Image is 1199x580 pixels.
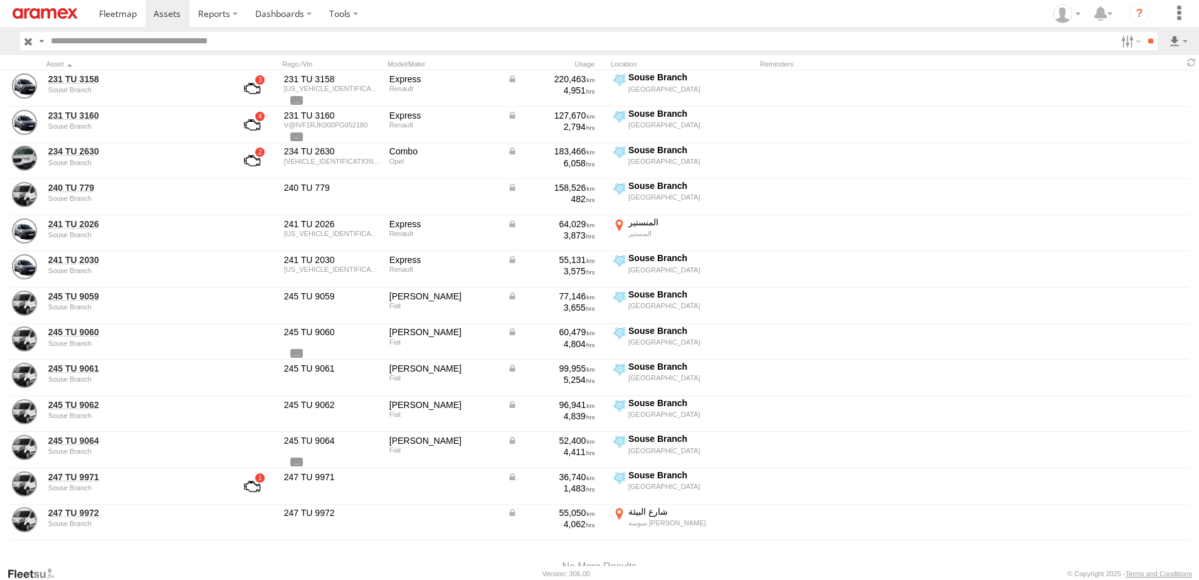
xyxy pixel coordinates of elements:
div: VF1RJK006PG052233 [284,85,381,92]
div: Souse Branch [628,397,753,409]
div: 4,062 [507,518,595,530]
div: Usage [505,60,606,68]
div: [GEOGRAPHIC_DATA] [628,410,753,419]
label: Click to View Current Location [611,108,755,142]
div: Data from Vehicle CANbus [507,435,595,446]
div: Model/Make [388,60,500,68]
div: Location [611,60,755,68]
label: Click to View Current Location [611,325,755,359]
div: undefined [48,86,220,94]
label: Search Query [36,32,46,50]
div: 4,411 [507,446,595,458]
label: Click to View Current Location [611,217,755,250]
label: Click to View Current Location [611,180,755,214]
span: Refresh [1184,56,1199,68]
div: 4,839 [507,411,595,422]
span: View Asset Details to show all tags [290,132,303,141]
div: Click to Sort [46,60,222,68]
div: 245 TU 9064 [284,435,381,446]
div: Fiat [389,302,499,309]
img: aramex-logo.svg [13,8,78,19]
div: undefined [48,267,220,274]
label: Search Filter Options [1116,32,1143,50]
div: Data from Vehicle CANbus [507,507,595,518]
div: 4,951 [507,85,595,96]
div: Souse Branch [628,72,753,83]
div: Data from Vehicle CANbus [507,326,595,338]
div: V@IVF1RJK000PG052180 [284,121,381,129]
div: 5,254 [507,374,595,385]
div: Data from Vehicle CANbus [507,471,595,483]
i: ? [1129,4,1149,24]
label: Export results as... [1168,32,1189,50]
div: 245 TU 9062 [284,399,381,411]
div: undefined [48,195,220,202]
a: 245 TU 9064 [48,435,220,446]
a: 240 TU 779 [48,182,220,193]
div: Rego./Vin [282,60,383,68]
label: Click to View Current Location [611,397,755,431]
div: © Copyright 2025 - [1067,570,1192,577]
div: Souse Branch [628,470,753,481]
div: 231 TU 3158 [284,73,381,85]
div: Souse Branch [628,108,753,119]
a: View Asset Details [12,182,37,207]
div: [GEOGRAPHIC_DATA] [628,373,753,382]
div: Souse Branch [628,289,753,300]
div: undefined [48,303,220,311]
span: View Asset Details to show all tags [290,96,303,105]
div: Fiat [389,338,499,346]
label: Click to View Current Location [611,72,755,105]
div: Souse Branch [628,361,753,372]
div: Souse Branch [628,252,753,264]
div: undefined [48,231,220,239]
div: Data from Vehicle CANbus [507,146,595,157]
div: 231 TU 3160 [284,110,381,121]
a: 231 TU 3160 [48,110,220,121]
a: Terms and Conditions [1126,570,1192,577]
div: undefined [48,122,220,130]
div: 234 TU 2630 [284,146,381,157]
div: undefined [48,448,220,455]
div: [GEOGRAPHIC_DATA] [628,193,753,201]
div: 6,058 [507,158,595,169]
div: 240 TU 779 [284,182,381,193]
div: Data from Vehicle CANbus [507,399,595,411]
a: Visit our Website [7,567,65,580]
label: Click to View Current Location [611,433,755,467]
div: Data from Vehicle CANbus [507,363,595,374]
a: 247 TU 9971 [48,471,220,483]
div: 247 TU 9971 [284,471,381,483]
div: Souse Branch [628,433,753,444]
div: Nejah Benkhalifa [1048,4,1085,23]
div: Renault [389,230,499,237]
a: View Asset Details [12,291,37,316]
a: 241 TU 2026 [48,218,220,230]
div: Renault [389,85,499,92]
a: 245 TU 9059 [48,291,220,302]
div: [GEOGRAPHIC_DATA] [628,121,753,129]
div: Express [389,110,499,121]
div: Express [389,218,499,230]
div: Souse Branch [628,325,753,336]
div: Fiat [389,411,499,418]
a: View Asset Details [12,218,37,244]
div: W0VEF9HPANJ747940 [284,158,381,165]
div: Data from Vehicle CANbus [507,73,595,85]
label: Click to View Current Location [611,506,755,540]
div: Souse Branch [628,144,753,156]
a: View Asset with Fault/s [229,471,275,502]
div: [GEOGRAPHIC_DATA] [628,157,753,166]
a: View Asset Details [12,399,37,424]
a: View Asset Details [12,73,37,99]
label: Click to View Current Location [611,144,755,178]
a: View Asset with Fault/s [229,146,275,176]
div: 245 TU 9060 [284,326,381,338]
div: المنستير [628,217,753,228]
a: View Asset Details [12,507,37,532]
div: Express [389,73,499,85]
label: Click to View Current Location [611,252,755,286]
div: undefined [48,375,220,383]
div: شارع البيئة [628,506,753,517]
a: 234 TU 2630 [48,146,220,157]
